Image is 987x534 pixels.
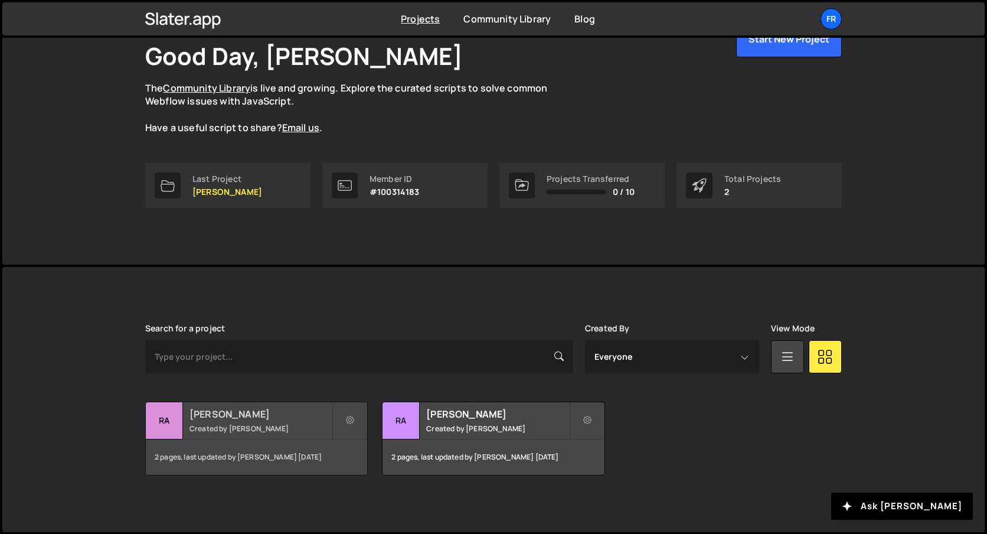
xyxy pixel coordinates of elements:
div: 2 pages, last updated by [PERSON_NAME] [DATE] [383,439,604,475]
a: Blog [574,12,595,25]
h2: [PERSON_NAME] [426,408,568,421]
small: Created by [PERSON_NAME] [189,424,332,434]
a: Fr [821,8,842,30]
a: Last Project [PERSON_NAME] [145,163,311,208]
div: 2 pages, last updated by [PERSON_NAME] [DATE] [146,439,367,475]
a: Ra [PERSON_NAME] Created by [PERSON_NAME] 2 pages, last updated by [PERSON_NAME] [DATE] [145,402,368,476]
p: The is live and growing. Explore the curated scripts to solve common Webflow issues with JavaScri... [145,82,570,135]
small: Created by [PERSON_NAME] [426,424,568,434]
a: Email us [282,121,319,134]
div: Member ID [370,174,420,184]
span: 0 / 10 [613,187,635,197]
p: 2 [724,187,781,197]
div: Total Projects [724,174,781,184]
p: #100314183 [370,187,420,197]
button: Start New Project [736,21,842,57]
button: Ask [PERSON_NAME] [831,493,973,520]
div: Ra [383,402,420,439]
a: Projects [401,12,440,25]
a: Community Library [463,12,551,25]
p: [PERSON_NAME] [192,187,262,197]
a: Community Library [163,82,250,95]
h1: Good Day, [PERSON_NAME] [145,40,463,72]
div: Projects Transferred [547,174,635,184]
a: Ra [PERSON_NAME] Created by [PERSON_NAME] 2 pages, last updated by [PERSON_NAME] [DATE] [382,402,604,476]
div: Ra [146,402,183,439]
label: Created By [585,324,630,333]
label: View Mode [771,324,815,333]
input: Type your project... [145,340,573,373]
label: Search for a project [145,324,225,333]
h2: [PERSON_NAME] [189,408,332,421]
div: Last Project [192,174,262,184]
